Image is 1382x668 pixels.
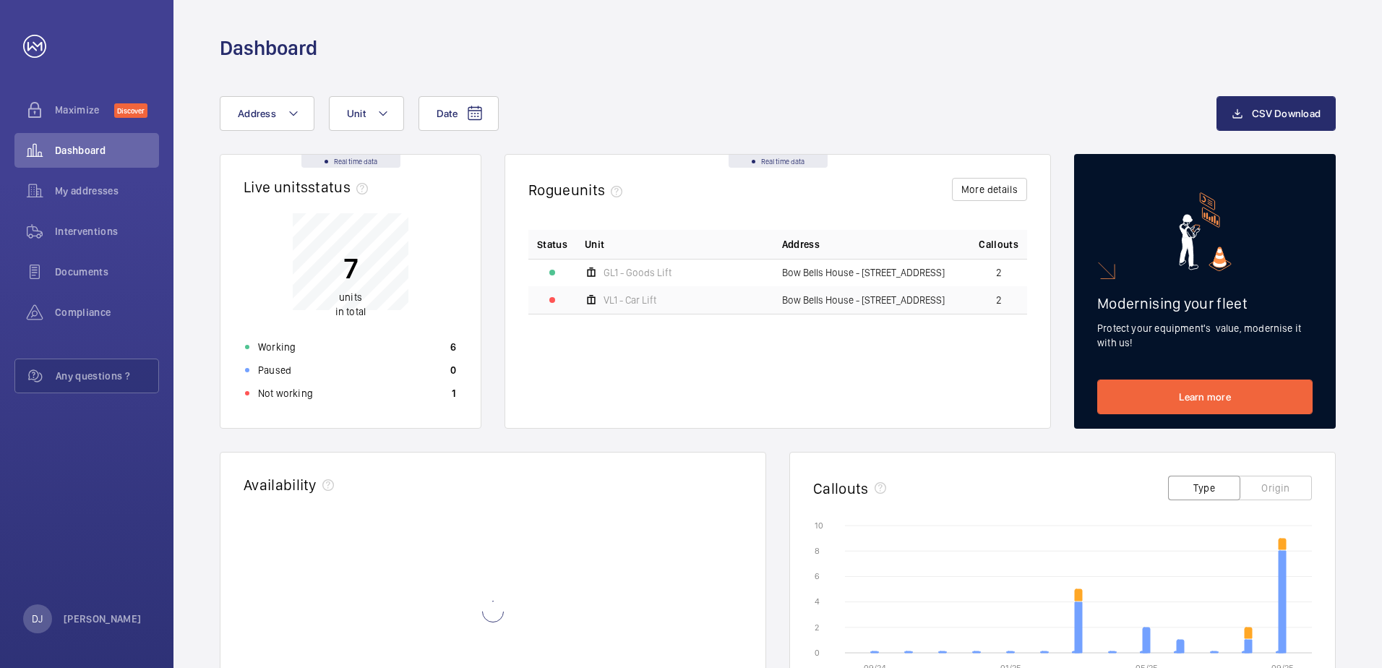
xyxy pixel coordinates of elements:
[782,267,945,278] span: Bow Bells House - [STREET_ADDRESS]
[1097,380,1313,414] a: Learn more
[1168,476,1240,500] button: Type
[1097,294,1313,312] h2: Modernising your fleet
[813,479,869,497] h2: Callouts
[815,521,823,531] text: 10
[114,103,147,118] span: Discover
[450,363,456,377] p: 0
[1216,96,1336,131] button: CSV Download
[64,612,142,626] p: [PERSON_NAME]
[815,622,819,633] text: 2
[571,181,629,199] span: units
[452,386,456,401] p: 1
[55,224,159,239] span: Interventions
[301,155,400,168] div: Real time data
[979,237,1018,252] span: Callouts
[1240,476,1312,500] button: Origin
[815,648,820,658] text: 0
[585,237,604,252] span: Unit
[782,237,820,252] span: Address
[55,265,159,279] span: Documents
[335,250,366,286] p: 7
[56,369,158,383] span: Any questions ?
[996,295,1002,305] span: 2
[220,96,314,131] button: Address
[347,108,366,119] span: Unit
[537,237,567,252] p: Status
[437,108,458,119] span: Date
[604,295,656,305] span: VL1 - Car Lift
[55,143,159,158] span: Dashboard
[815,571,820,581] text: 6
[238,108,276,119] span: Address
[335,290,366,319] p: in total
[258,363,291,377] p: Paused
[729,155,828,168] div: Real time data
[244,476,317,494] h2: Availability
[244,178,374,196] h2: Live units
[32,612,43,626] p: DJ
[258,386,313,401] p: Not working
[1097,321,1313,350] p: Protect your equipment's value, modernise it with us!
[450,340,456,354] p: 6
[220,35,317,61] h1: Dashboard
[815,596,820,607] text: 4
[419,96,499,131] button: Date
[996,267,1002,278] span: 2
[782,295,945,305] span: Bow Bells House - [STREET_ADDRESS]
[55,184,159,198] span: My addresses
[815,546,820,556] text: 8
[308,178,374,196] span: status
[604,267,671,278] span: GL1 - Goods Lift
[528,181,628,199] h2: Rogue
[1179,192,1232,271] img: marketing-card.svg
[952,178,1027,201] button: More details
[258,340,296,354] p: Working
[1252,108,1321,119] span: CSV Download
[339,291,362,303] span: units
[55,103,114,117] span: Maximize
[55,305,159,320] span: Compliance
[329,96,404,131] button: Unit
